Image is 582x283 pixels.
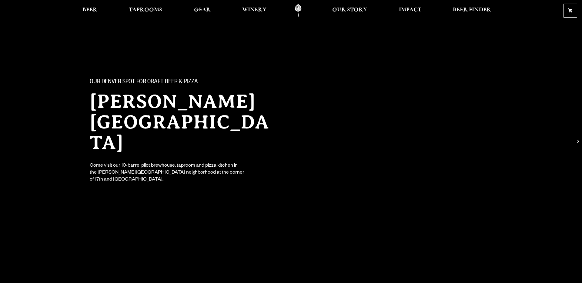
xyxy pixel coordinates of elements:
span: Beer [82,8,97,12]
a: Our Story [328,4,371,18]
a: Odell Home [287,4,309,18]
h2: [PERSON_NAME][GEOGRAPHIC_DATA] [90,91,279,153]
a: Taprooms [125,4,166,18]
span: Gear [194,8,211,12]
a: Impact [395,4,425,18]
span: Taprooms [129,8,162,12]
span: Winery [242,8,266,12]
a: Winery [238,4,270,18]
span: Beer Finder [453,8,491,12]
span: Our Story [332,8,367,12]
a: Gear [190,4,215,18]
div: Come visit our 10-barrel pilot brewhouse, taproom and pizza kitchen in the [PERSON_NAME][GEOGRAPH... [90,163,245,184]
a: Beer [79,4,101,18]
span: Our Denver spot for craft beer & pizza [90,78,198,86]
a: Beer Finder [449,4,495,18]
span: Impact [399,8,421,12]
